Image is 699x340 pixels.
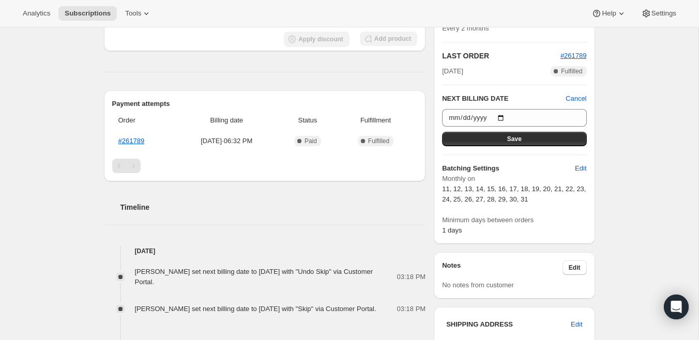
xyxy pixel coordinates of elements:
span: Subscriptions [65,9,111,18]
span: [DATE] [442,66,463,76]
h3: Notes [442,260,563,275]
h3: SHIPPING ADDRESS [446,319,571,330]
button: Subscriptions [58,6,117,21]
span: Status [281,115,334,126]
span: Paid [305,137,317,145]
span: Analytics [23,9,50,18]
h2: LAST ORDER [442,51,560,61]
span: [PERSON_NAME] set next billing date to [DATE] with "Skip" via Customer Portal. [135,305,376,313]
button: Save [442,132,586,146]
h2: NEXT BILLING DATE [442,94,566,104]
th: Order [112,109,175,132]
div: Open Intercom Messenger [664,295,689,319]
span: Edit [569,264,581,272]
nav: Pagination [112,159,418,173]
h2: Payment attempts [112,99,418,109]
button: #261789 [560,51,587,61]
span: 03:18 PM [397,272,426,282]
button: Tools [119,6,158,21]
span: 11, 12, 13, 14, 15, 16, 17, 18, 19, 20, 21, 22, 23, 24, 25, 26, 27, 28, 29, 30, 31 [442,185,586,203]
button: Edit [563,260,587,275]
button: Help [585,6,632,21]
a: #261789 [118,137,145,145]
h4: [DATE] [104,246,426,256]
span: Tools [125,9,141,18]
span: Every 2 months [442,24,489,32]
span: [DATE] · 06:32 PM [178,136,276,146]
span: No notes from customer [442,281,514,289]
span: 1 days [442,226,462,234]
a: #261789 [560,52,587,59]
span: Fulfillment [340,115,411,126]
span: Fulfilled [561,67,582,75]
span: Help [602,9,616,18]
span: [PERSON_NAME] set next billing date to [DATE] with "Undo Skip" via Customer Portal. [135,268,373,286]
h2: Timeline [120,202,426,212]
button: Settings [635,6,682,21]
span: Settings [651,9,676,18]
button: Analytics [17,6,56,21]
button: Cancel [566,94,586,104]
span: Minimum days between orders [442,215,586,225]
span: Save [507,135,522,143]
h6: Batching Settings [442,163,575,174]
span: Fulfilled [368,137,389,145]
span: Billing date [178,115,276,126]
button: Edit [565,316,588,333]
span: Edit [575,163,586,174]
span: Edit [571,319,582,330]
span: 03:18 PM [397,304,426,314]
span: Monthly on [442,174,586,184]
button: Edit [569,160,592,177]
